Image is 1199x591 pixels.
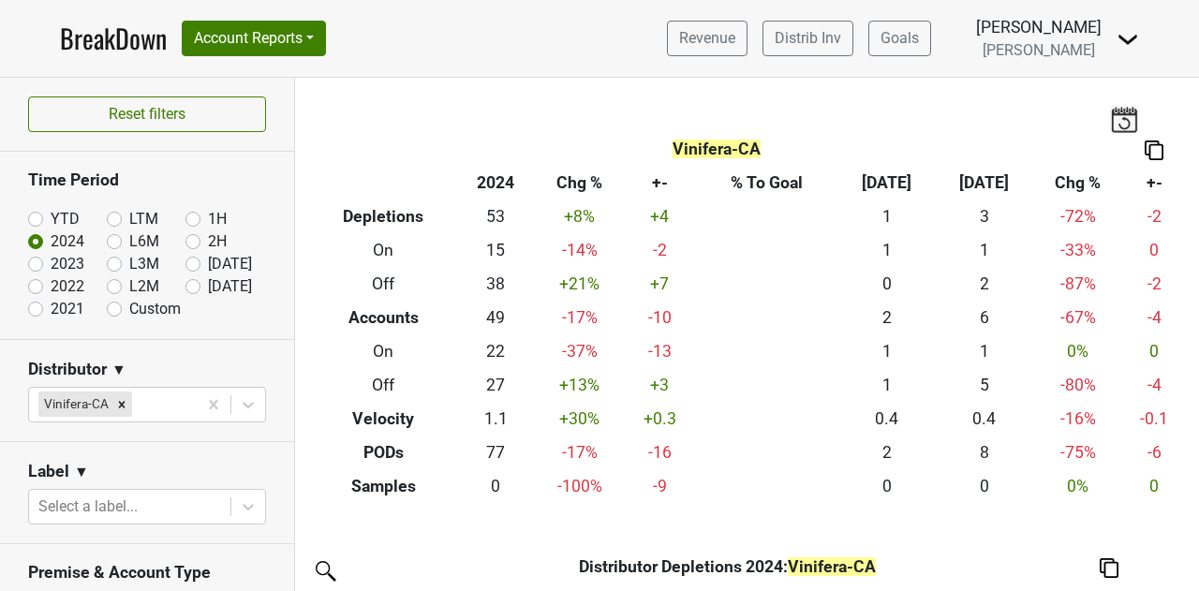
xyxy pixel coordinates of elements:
[457,268,534,302] td: 38
[129,230,159,253] label: L6M
[1110,106,1138,132] img: last_updated_date
[534,234,625,268] td: -14 %
[129,298,181,320] label: Custom
[1032,200,1123,234] td: -72 %
[1032,302,1123,335] td: -67 %
[1123,402,1185,436] td: -0.1
[1117,28,1139,51] img: Dropdown Menu
[309,402,457,436] th: Velocity
[28,360,107,379] h3: Distributor
[74,461,89,483] span: ▼
[625,200,694,234] td: +4
[936,368,1033,402] td: 5
[534,469,625,503] td: -100 %
[936,335,1033,369] td: 1
[1032,368,1123,402] td: -80 %
[1100,558,1118,578] img: Copy to clipboard
[1032,436,1123,469] td: -75 %
[1123,302,1185,335] td: -4
[936,268,1033,302] td: 2
[838,167,936,200] th: [DATE]
[838,268,936,302] td: 0
[1123,469,1185,503] td: 0
[838,368,936,402] td: 1
[534,436,625,469] td: -17 %
[625,268,694,302] td: +7
[1032,167,1123,200] th: Chg %
[38,392,111,416] div: Vinifera-CA
[309,335,457,369] th: On
[1032,469,1123,503] td: 0 %
[788,557,876,576] span: Vinifera-CA
[1145,140,1163,160] img: Copy to clipboard
[457,167,534,200] th: 2024
[28,563,266,583] h3: Premise & Account Type
[309,200,457,234] th: Depletions
[838,335,936,369] td: 1
[129,275,159,298] label: L2M
[309,234,457,268] th: On
[28,170,266,190] h3: Time Period
[534,167,625,200] th: Chg %
[936,469,1033,503] td: 0
[60,19,167,58] a: BreakDown
[936,200,1033,234] td: 3
[534,302,625,335] td: -17 %
[838,469,936,503] td: 0
[457,402,534,436] td: 1.1
[51,275,84,298] label: 2022
[534,200,625,234] td: +8 %
[1123,234,1185,268] td: 0
[208,275,252,298] label: [DATE]
[111,392,132,416] div: Remove Vinifera-CA
[208,208,227,230] label: 1H
[457,368,534,402] td: 27
[28,462,69,481] h3: Label
[208,230,227,253] label: 2H
[534,402,625,436] td: +30 %
[1123,368,1185,402] td: -4
[838,234,936,268] td: 1
[625,167,694,200] th: +-
[1123,436,1185,469] td: -6
[1032,234,1123,268] td: -33 %
[309,268,457,302] th: Off
[1123,335,1185,369] td: 0
[838,302,936,335] td: 2
[868,21,931,56] a: Goals
[111,359,126,381] span: ▼
[936,436,1033,469] td: 8
[129,208,158,230] label: LTM
[51,298,84,320] label: 2021
[673,140,761,158] span: Vinifera-CA
[838,436,936,469] td: 2
[457,436,534,469] td: 77
[1123,268,1185,302] td: -2
[457,335,534,369] td: 22
[309,368,457,402] th: Off
[534,335,625,369] td: -37 %
[28,96,266,132] button: Reset filters
[625,368,694,402] td: +3
[309,469,457,503] th: Samples
[51,230,84,253] label: 2024
[534,268,625,302] td: +21 %
[983,41,1095,59] span: [PERSON_NAME]
[625,234,694,268] td: -2
[457,200,534,234] td: 53
[936,302,1033,335] td: 6
[1123,167,1185,200] th: +-
[309,436,457,469] th: PODs
[936,402,1033,436] td: 0.4
[667,21,748,56] a: Revenue
[51,208,80,230] label: YTD
[625,402,694,436] td: +0.3
[309,554,339,584] img: filter
[936,167,1033,200] th: [DATE]
[1032,335,1123,369] td: 0 %
[694,167,838,200] th: % To Goal
[976,15,1102,39] div: [PERSON_NAME]
[208,253,252,275] label: [DATE]
[51,253,84,275] label: 2023
[309,302,457,335] th: Accounts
